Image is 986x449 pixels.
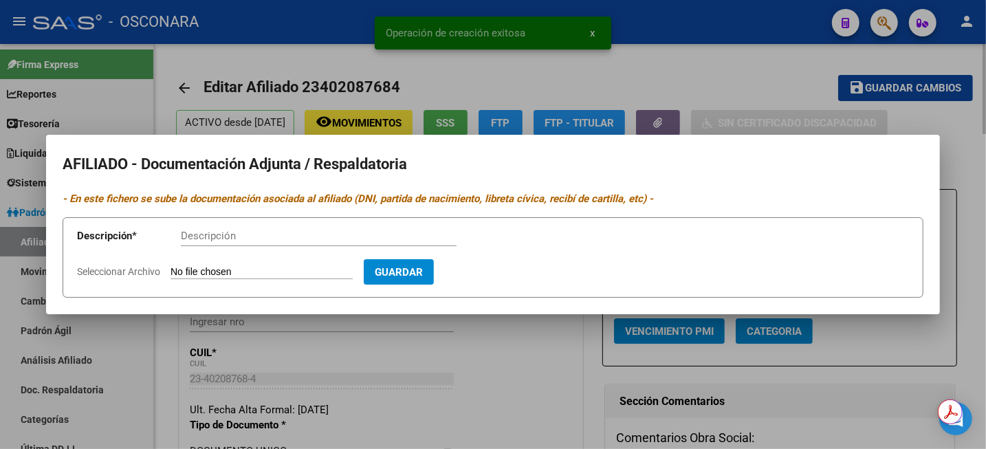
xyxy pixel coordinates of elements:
[63,193,653,205] i: - En este fichero se sube la documentación asociada al afiliado (DNI, partida de nacimiento, libr...
[364,259,434,285] button: Guardar
[375,266,423,278] span: Guardar
[77,266,160,277] span: Seleccionar Archivo
[77,228,181,244] p: Descripción
[63,151,923,177] h2: AFILIADO - Documentación Adjunta / Respaldatoria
